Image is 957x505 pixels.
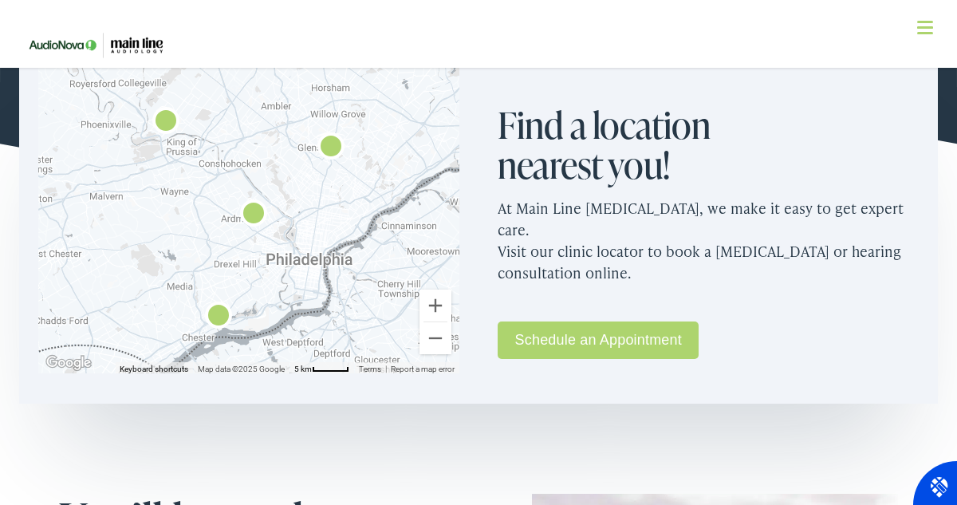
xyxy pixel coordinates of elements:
div: Main Line Audiology by AudioNova [147,104,185,142]
a: What We Offer [31,64,938,113]
button: Zoom in [419,290,451,322]
div: Main Line Audiology by AudioNova [199,298,238,337]
button: Keyboard shortcuts [120,364,188,375]
p: At Main Line [MEDICAL_DATA], we make it easy to get expert care. Visit our clinic locator to book... [498,184,919,296]
span: 5 km [294,365,312,373]
img: Google [42,353,95,373]
a: Report a map error [391,365,455,373]
a: Open this area in Google Maps (opens a new window) [42,353,95,373]
a: Terms (opens in new tab) [359,365,381,373]
button: Zoom out [419,322,451,354]
span: Map data ©2025 Google [198,365,285,373]
a: Schedule an Appointment [498,322,699,359]
div: AudioNova [312,129,350,168]
div: Main Line Audiology by AudioNova [234,196,273,235]
h2: Find a location nearest you! [498,105,753,184]
button: Map Scale: 5 km per 43 pixels [289,362,354,373]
